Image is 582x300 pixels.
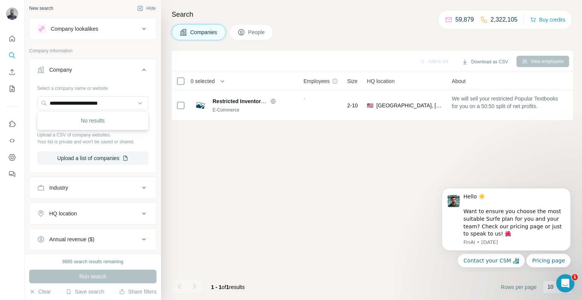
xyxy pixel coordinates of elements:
span: [GEOGRAPHIC_DATA], [GEOGRAPHIC_DATA][PERSON_NAME] [376,102,443,109]
button: Industry [30,179,156,197]
button: Use Surfe API [6,134,18,148]
img: Logo of Restricted Inventory? We'll sell it for you [194,99,207,112]
span: Companies [190,28,218,36]
button: Save search [66,288,104,295]
button: Search [6,49,18,62]
span: We will sell your restricted Popular Textbooks for you on a 50:50 split of net profits. [452,95,564,110]
span: Employees [304,77,330,85]
button: Download as CSV [457,56,513,68]
span: 1 - 1 [211,284,222,290]
span: 1 [572,274,578,280]
span: Rows per page [501,283,537,291]
div: Company [49,66,72,74]
button: HQ location [30,204,156,223]
div: Annual revenue ($) [49,236,94,243]
button: Company lookalikes [30,20,156,38]
span: Restricted Inventory? We'll sell it for you [213,98,315,104]
button: Share filters [119,288,156,295]
button: My lists [6,82,18,96]
button: Feedback [6,167,18,181]
button: Buy credits [530,14,565,25]
span: of [222,284,226,290]
button: Quick start [6,32,18,46]
div: Company lookalikes [51,25,98,33]
span: 0 selected [191,77,215,85]
span: 2-10 [347,102,358,109]
button: Clear [29,288,51,295]
img: Avatar [6,8,18,20]
div: HQ location [49,210,77,217]
div: 9985 search results remaining [63,258,124,265]
span: HQ location [367,77,394,85]
div: No results [39,113,147,128]
span: Size [347,77,357,85]
button: Company [30,61,156,82]
p: 10 [548,283,554,291]
button: Use Surfe on LinkedIn [6,117,18,131]
h4: Search [172,9,573,20]
span: results [211,284,245,290]
span: - [304,96,305,102]
iframe: Intercom live chat [556,274,574,292]
p: 59,879 [455,15,474,24]
div: Select a company name or website [37,82,149,92]
button: Annual revenue ($) [30,230,156,248]
button: Hide [132,3,161,14]
div: New search [29,5,53,12]
div: Industry [49,184,68,192]
p: Upload a CSV of company websites. [37,132,149,138]
button: Upload a list of companies [37,151,149,165]
button: Enrich CSV [6,65,18,79]
iframe: Intercom notifications message [430,182,582,272]
span: 🇺🇸 [367,102,373,109]
p: Company information [29,47,156,54]
p: Your list is private and won't be saved or shared. [37,138,149,145]
span: About [452,77,466,85]
span: 1 [226,284,229,290]
button: Dashboard [6,151,18,164]
p: 2,322,105 [491,15,518,24]
div: E-Commerce [213,107,294,113]
span: People [248,28,266,36]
